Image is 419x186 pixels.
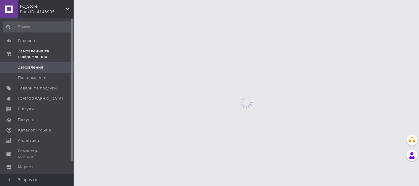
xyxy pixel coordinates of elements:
span: Покупці [18,117,34,123]
span: Маркет [18,164,33,170]
span: Товари та послуги [18,85,57,91]
span: Замовлення [18,65,43,70]
span: PC_Store [20,4,66,9]
span: Гаманець компанії [18,148,57,159]
span: Головна [18,38,35,44]
input: Пошук [3,21,72,32]
span: Замовлення та повідомлення [18,48,74,59]
span: Каталог ProSale [18,127,51,133]
span: [DEMOGRAPHIC_DATA] [18,96,63,101]
span: Повідомлення [18,75,48,81]
span: Аналітика [18,138,39,143]
img: spinner_grey-bg-hcd09dd2d8f1a785e3413b09b97f8118e7.gif [238,94,255,111]
div: Ваш ID: 4143905 [20,9,74,15]
span: Відгуки [18,106,34,112]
